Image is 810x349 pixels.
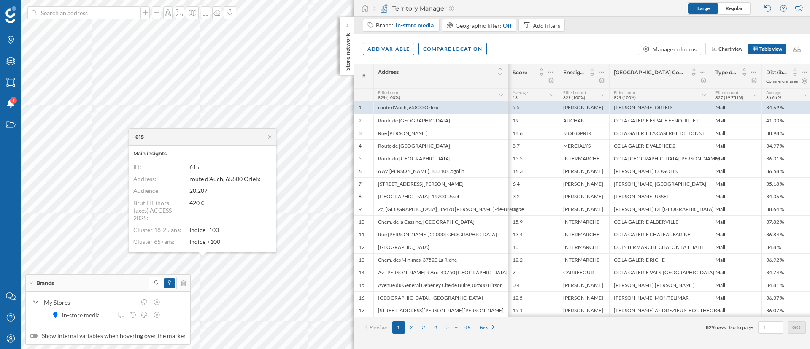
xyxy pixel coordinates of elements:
[609,291,711,304] div: [PERSON_NAME] MONTELIMAR
[373,241,508,253] div: [GEOGRAPHIC_DATA]
[359,269,364,276] div: 14
[359,193,362,200] div: 8
[609,139,711,152] div: CC LA GALERIE VALENCE 2
[373,177,508,190] div: [STREET_ADDRESS][PERSON_NAME]
[508,228,559,241] div: 13.4
[359,117,362,124] div: 2
[609,127,711,139] div: CC LA GALERIE LA CASERNE DE BONNE
[456,22,502,29] span: Geographic filter:
[711,114,761,127] div: Mall
[503,21,512,30] div: Off
[559,101,609,114] div: [PERSON_NAME]
[766,78,798,84] div: Commercial area
[766,69,787,76] span: Distribution of visits by gender and age ([DEMOGRAPHIC_DATA][DATE] to [DATE])
[30,332,186,340] label: Show internal variables when hovering over the marker
[563,90,586,95] span: Filled count
[761,323,781,332] input: 1
[62,311,104,319] div: in-store media
[711,177,761,190] div: Mall
[343,30,352,71] p: Store network
[715,324,726,330] span: rows
[609,190,711,203] div: [PERSON_NAME] USSEL
[508,203,559,215] div: 17.3
[359,244,364,251] div: 12
[559,228,609,241] div: INTERMARCHE
[711,190,761,203] div: Mall
[508,266,559,279] div: 7
[373,114,508,127] div: Route de [GEOGRAPHIC_DATA]
[373,203,508,215] div: Za, [GEOGRAPHIC_DATA], 35470 [PERSON_NAME]-de-Bretagne
[133,199,172,222] span: Brut HT (hors taxes) ACCESS 2025:
[508,304,559,317] div: 15.1
[715,90,739,95] span: Filled count
[359,295,364,301] div: 16
[559,241,609,253] div: INTERMARCHE
[359,155,362,162] div: 5
[376,21,435,30] div: Brand:
[609,304,711,317] div: [PERSON_NAME] ANDREZIEUX-BOUTHEON
[711,101,761,114] div: Mall
[508,291,559,304] div: 12.5
[559,304,609,317] div: [PERSON_NAME]
[559,127,609,139] div: MONOPRIX
[609,266,711,279] div: CC LA GALERIE VALS-[GEOGRAPHIC_DATA]
[378,95,400,100] span: 829 (100%)
[508,279,559,291] div: 0.4
[559,291,609,304] div: [PERSON_NAME]
[759,46,782,52] span: Table view
[189,163,200,170] span: 615
[697,5,710,11] span: Large
[373,127,508,139] div: Rue [PERSON_NAME]
[559,215,609,228] div: INTERMARCHE
[373,266,508,279] div: Av. [PERSON_NAME] d'Arc, 43750 [GEOGRAPHIC_DATA]
[726,324,727,330] span: .
[726,5,743,11] span: Regular
[133,150,272,157] h6: Main insights
[559,253,609,266] div: INTERMARCHE
[718,46,742,52] span: Chart view
[513,90,528,95] span: Average
[559,266,609,279] div: CARREFOUR
[715,69,736,76] span: Type d'univers
[766,90,781,95] span: Average
[711,165,761,177] div: Mall
[711,139,761,152] div: Mall
[614,95,636,100] span: 829 (100%)
[359,181,362,187] div: 7
[373,4,454,13] div: Territory Manager
[189,238,220,245] span: Indice +100
[189,175,260,182] span: route d'Auch, 65800 Orleix
[609,114,711,127] div: CC LA GALERIE ESPACE FENOUILLET
[508,139,559,152] div: 8.7
[559,139,609,152] div: MERCIALYS
[380,4,388,13] img: territory-manager.svg
[609,152,711,165] div: CC LA [GEOGRAPHIC_DATA][PERSON_NAME]
[508,253,559,266] div: 12.2
[44,298,136,307] div: My Stores
[711,291,761,304] div: Mall
[609,177,711,190] div: [PERSON_NAME] [GEOGRAPHIC_DATA]
[359,168,362,175] div: 6
[559,177,609,190] div: [PERSON_NAME]
[373,139,508,152] div: Route de [GEOGRAPHIC_DATA]
[359,104,362,111] div: 1
[359,231,364,238] div: 11
[715,95,743,100] span: 827 (99.759%)
[711,215,761,228] div: Mall
[563,69,584,76] span: Enseigne
[373,291,508,304] div: [GEOGRAPHIC_DATA], [GEOGRAPHIC_DATA]
[12,96,15,105] span: 9
[508,215,559,228] div: 15.9
[373,101,508,114] div: route d'Auch, 65800 Orleix
[609,241,711,253] div: CC INTERMARCHE CHALON LA THALIE
[513,69,527,76] span: Score
[508,101,559,114] div: 5.5
[133,187,160,194] span: Audience:
[378,69,399,75] span: Address
[609,165,711,177] div: [PERSON_NAME] COGOLIN
[373,228,508,241] div: Rue [PERSON_NAME], 25000 [GEOGRAPHIC_DATA]
[135,133,144,141] span: 615
[711,253,761,266] div: Mall
[5,6,16,23] img: Geoblink Logo
[359,206,362,213] div: 9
